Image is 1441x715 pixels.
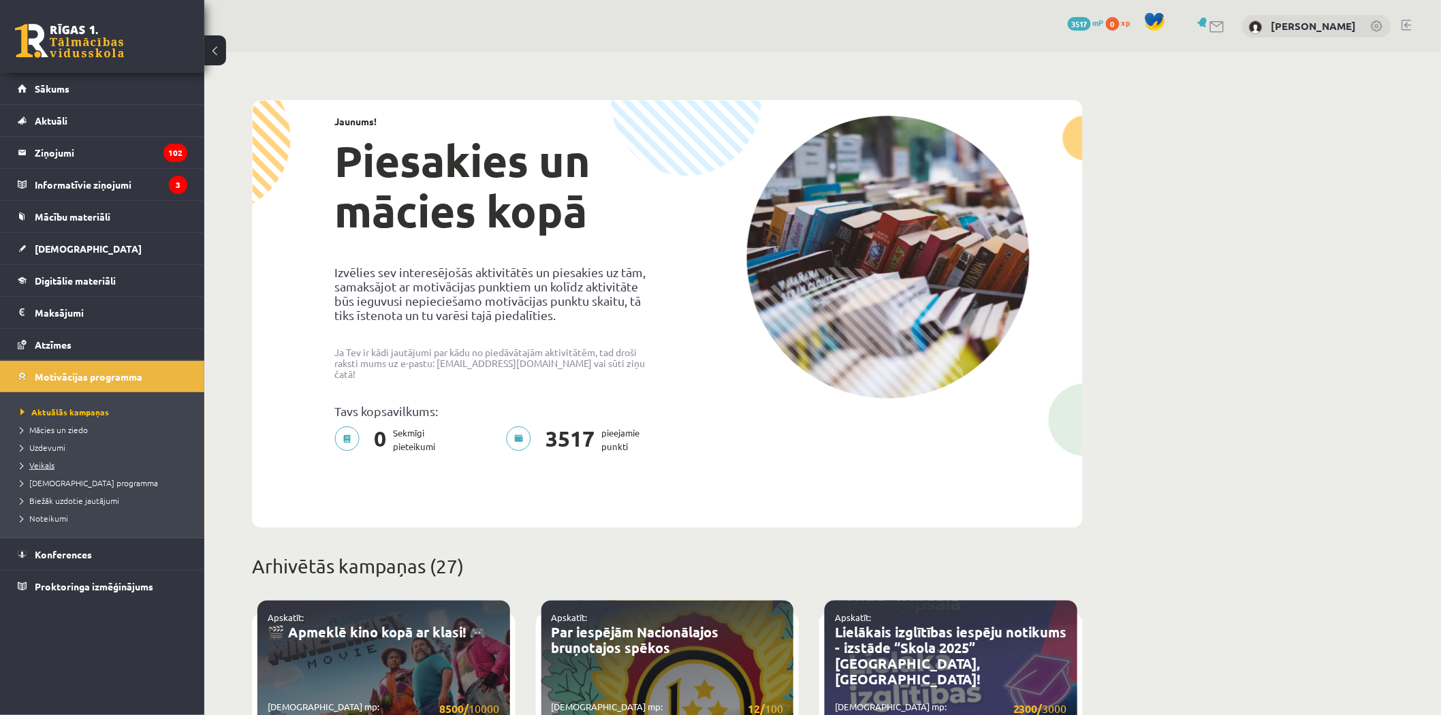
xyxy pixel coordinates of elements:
[1271,19,1357,33] a: [PERSON_NAME]
[1106,17,1137,28] a: 0 xp
[835,611,871,623] a: Apskatīt:
[268,623,486,641] a: 🎬 Apmeklē kino kopā ar klasi! 🎮
[20,424,191,436] a: Mācies un ziedo
[35,370,142,383] span: Motivācijas programma
[252,552,1083,581] p: Arhivētās kampaņas (27)
[15,24,124,58] a: Rīgas 1. Tālmācības vidusskola
[35,137,187,168] legend: Ziņojumi
[1122,17,1130,28] span: xp
[20,460,54,471] span: Veikals
[20,407,109,417] span: Aktuālās kampaņas
[18,329,187,360] a: Atzīmes
[1106,17,1120,31] span: 0
[18,539,187,570] a: Konferences
[35,82,69,95] span: Sākums
[18,201,187,232] a: Mācību materiāli
[20,513,68,524] span: Noteikumi
[1068,17,1104,28] a: 3517 mP
[20,495,119,506] span: Biežāk uzdotie jautājumi
[20,406,191,418] a: Aktuālās kampaņas
[334,347,657,379] p: Ja Tev ir kādi jautājumi par kādu no piedāvātajām aktivitātēm, tad droši raksti mums uz e-pastu: ...
[35,274,116,287] span: Digitālie materiāli
[20,494,191,507] a: Biežāk uzdotie jautājumi
[18,105,187,136] a: Aktuāli
[552,611,588,623] a: Apskatīt:
[506,426,648,454] p: pieejamie punkti
[35,297,187,328] legend: Maksājumi
[18,265,187,296] a: Digitālie materiāli
[20,442,65,453] span: Uzdevumi
[20,512,191,524] a: Noteikumi
[20,477,191,489] a: [DEMOGRAPHIC_DATA] programma
[539,426,601,454] span: 3517
[20,424,88,435] span: Mācies un ziedo
[163,144,187,162] i: 102
[35,210,110,223] span: Mācību materiāli
[268,611,304,623] a: Apskatīt:
[1068,17,1091,31] span: 3517
[18,297,187,328] a: Maksājumi
[35,338,72,351] span: Atzīmes
[334,404,657,418] p: Tavs kopsavilkums:
[20,441,191,454] a: Uzdevumi
[18,169,187,200] a: Informatīvie ziņojumi3
[35,548,92,560] span: Konferences
[35,169,187,200] legend: Informatīvie ziņojumi
[35,242,142,255] span: [DEMOGRAPHIC_DATA]
[1249,20,1263,34] img: Kārlis Bergs
[18,73,187,104] a: Sākums
[18,233,187,264] a: [DEMOGRAPHIC_DATA]
[835,623,1066,688] a: Lielākais izglītības iespēju notikums - izstāde “Skola 2025” [GEOGRAPHIC_DATA], [GEOGRAPHIC_DATA]!
[334,136,657,236] h1: Piesakies un mācies kopā
[35,114,67,127] span: Aktuāli
[367,426,393,454] span: 0
[552,623,719,656] a: Par iespējām Nacionālajos bruņotajos spēkos
[20,459,191,471] a: Veikals
[334,115,377,127] strong: Jaunums!
[334,265,657,322] p: Izvēlies sev interesējošās aktivitātēs un piesakies uz tām, samaksājot ar motivācijas punktiem un...
[18,361,187,392] a: Motivācijas programma
[18,571,187,602] a: Proktoringa izmēģinājums
[746,116,1030,398] img: campaign-image-1c4f3b39ab1f89d1fca25a8facaab35ebc8e40cf20aedba61fd73fb4233361ac.png
[18,137,187,168] a: Ziņojumi102
[169,176,187,194] i: 3
[334,426,443,454] p: Sekmīgi pieteikumi
[20,477,158,488] span: [DEMOGRAPHIC_DATA] programma
[1093,17,1104,28] span: mP
[35,580,153,592] span: Proktoringa izmēģinājums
